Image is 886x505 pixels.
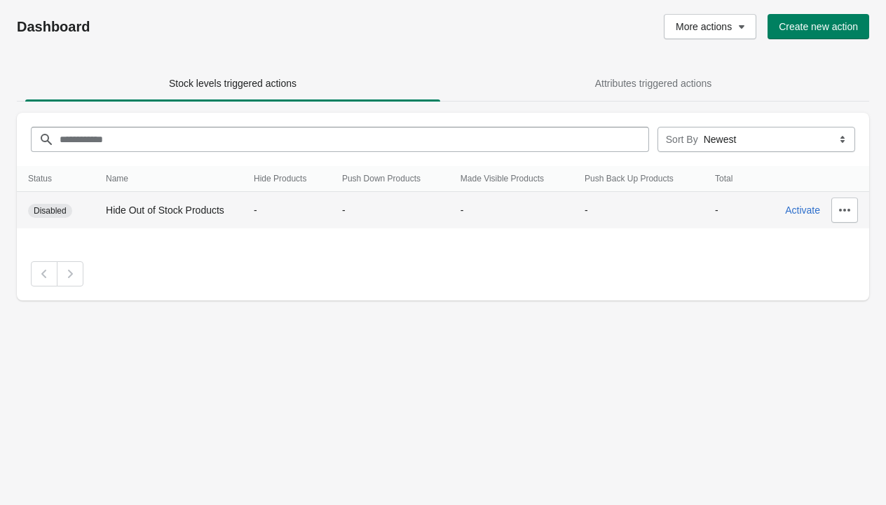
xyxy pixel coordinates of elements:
[169,78,297,89] span: Stock levels triggered actions
[768,14,869,39] button: Create new action
[779,198,826,223] button: Activate
[31,261,855,286] nav: Pagination
[676,21,732,32] span: More actions
[243,192,331,229] td: -
[664,14,756,39] button: More actions
[449,192,573,229] td: -
[17,166,95,192] th: Status
[704,166,751,192] th: Total
[449,166,573,192] th: Made Visible Products
[573,166,704,192] th: Push Back Up Products
[704,192,751,229] td: -
[34,205,67,216] span: Disabled
[17,18,372,35] h1: Dashboard
[573,192,704,229] td: -
[331,192,449,229] td: -
[331,166,449,192] th: Push Down Products
[595,78,712,89] span: Attributes triggered actions
[106,205,224,216] span: Hide Out of Stock Products
[243,166,331,192] th: Hide Products
[785,205,820,216] span: Activate
[779,21,858,32] span: Create new action
[95,166,243,192] th: Name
